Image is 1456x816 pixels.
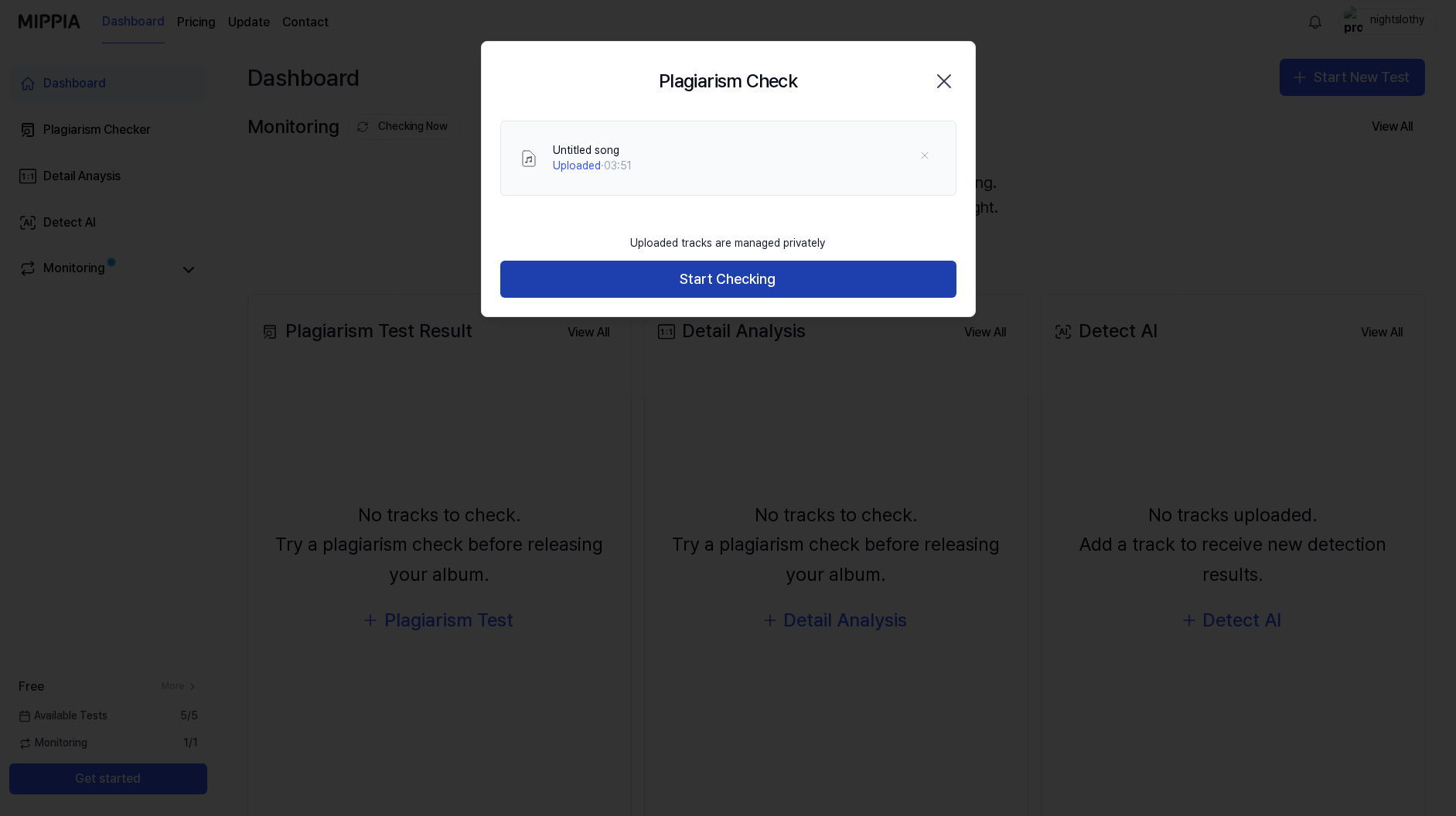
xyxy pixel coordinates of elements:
div: Untitled song [554,143,633,159]
button: Start Checking [500,261,956,298]
div: Uploaded tracks are managed privately [622,227,835,261]
h2: Plagiarism Check [659,67,797,96]
img: File Select [520,149,538,168]
span: Uploaded [554,159,602,172]
div: · 03:51 [554,159,633,174]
